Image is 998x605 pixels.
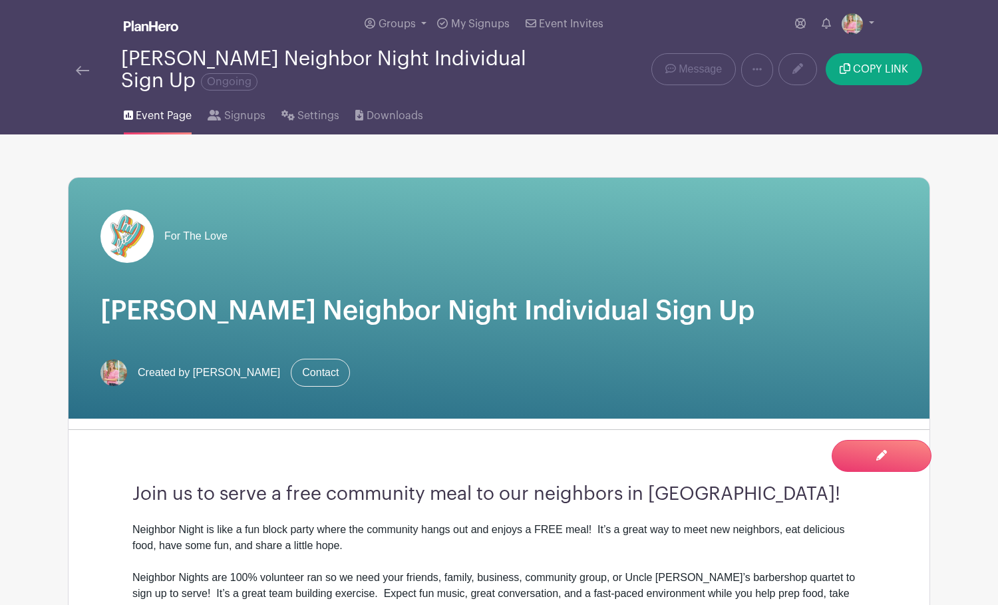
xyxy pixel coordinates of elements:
img: pageload-spinner.gif [100,210,154,263]
span: Event Page [136,108,192,124]
span: COPY LINK [853,64,908,75]
a: Downloads [355,92,422,134]
span: Groups [379,19,416,29]
img: logo_white-6c42ec7e38ccf1d336a20a19083b03d10ae64f83f12c07503d8b9e83406b4c7d.svg [124,21,178,31]
img: 2x2%20headshot.png [100,359,127,386]
span: Settings [297,108,339,124]
span: Message [679,61,722,77]
a: Signups [208,92,265,134]
a: Message [651,53,736,85]
div: Neighbor Night is like a fun block party where the community hangs out and enjoys a FREE meal! It... [132,522,866,554]
span: Created by [PERSON_NAME] [138,365,280,381]
div: [PERSON_NAME] Neighbor Night Individual Sign Up [121,48,552,92]
a: Contact [291,359,350,387]
span: Ongoing [201,73,257,91]
span: Signups [224,108,265,124]
button: COPY LINK [826,53,922,85]
img: back-arrow-29a5d9b10d5bd6ae65dc969a981735edf675c4d7a1fe02e03b50dbd4ba3cdb55.svg [76,66,89,75]
span: Downloads [367,108,423,124]
img: 2x2%20headshot.png [842,13,863,35]
span: My Signups [451,19,510,29]
h3: Join us to serve a free community meal to our neighbors in [GEOGRAPHIC_DATA]! [132,483,866,506]
span: Event Invites [539,19,603,29]
a: Settings [281,92,339,134]
h1: [PERSON_NAME] Neighbor Night Individual Sign Up [100,295,898,327]
a: Event Page [124,92,192,134]
span: For The Love [164,228,228,244]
